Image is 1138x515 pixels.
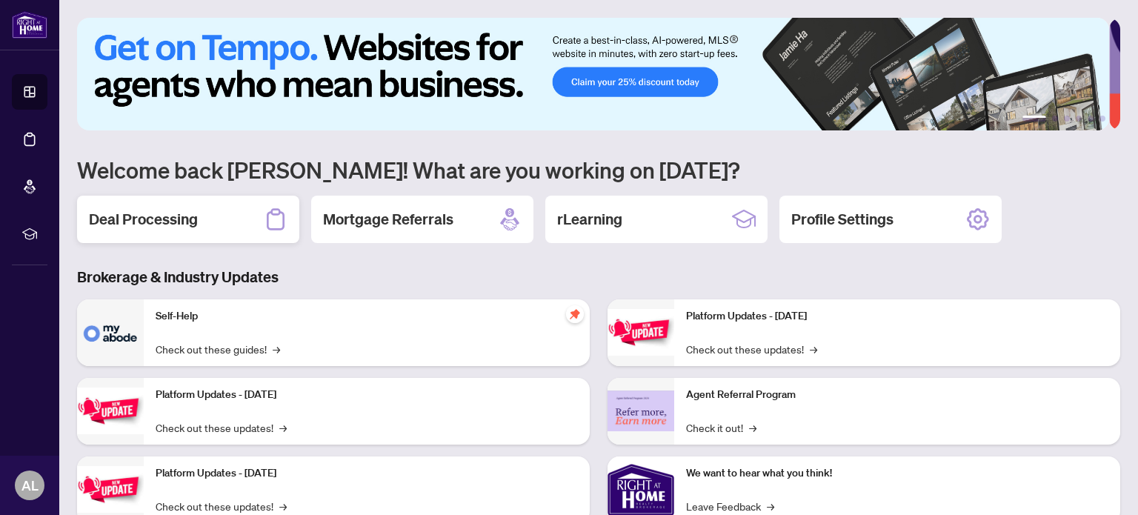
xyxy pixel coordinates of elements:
[1022,116,1046,122] button: 1
[566,305,584,323] span: pushpin
[1064,116,1070,122] button: 3
[77,267,1120,288] h3: Brokerage & Industry Updates
[686,387,1108,403] p: Agent Referral Program
[77,299,144,366] img: Self-Help
[767,498,774,514] span: →
[686,419,756,436] a: Check it out!→
[686,465,1108,482] p: We want to hear what you think!
[156,387,578,403] p: Platform Updates - [DATE]
[686,308,1108,325] p: Platform Updates - [DATE]
[279,419,287,436] span: →
[156,419,287,436] a: Check out these updates!→
[77,388,144,434] img: Platform Updates - September 16, 2025
[273,341,280,357] span: →
[1079,463,1123,508] button: Open asap
[791,209,894,230] h2: Profile Settings
[749,419,756,436] span: →
[1076,116,1082,122] button: 4
[156,341,280,357] a: Check out these guides!→
[89,209,198,230] h2: Deal Processing
[557,209,622,230] h2: rLearning
[810,341,817,357] span: →
[77,156,1120,184] h1: Welcome back [PERSON_NAME]! What are you working on [DATE]?
[323,209,453,230] h2: Mortgage Referrals
[1088,116,1094,122] button: 5
[156,465,578,482] p: Platform Updates - [DATE]
[686,341,817,357] a: Check out these updates!→
[21,475,39,496] span: AL
[279,498,287,514] span: →
[156,308,578,325] p: Self-Help
[1099,116,1105,122] button: 6
[686,498,774,514] a: Leave Feedback→
[1052,116,1058,122] button: 2
[12,11,47,39] img: logo
[156,498,287,514] a: Check out these updates!→
[608,309,674,356] img: Platform Updates - June 23, 2025
[77,466,144,513] img: Platform Updates - July 21, 2025
[77,18,1109,130] img: Slide 0
[608,391,674,431] img: Agent Referral Program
